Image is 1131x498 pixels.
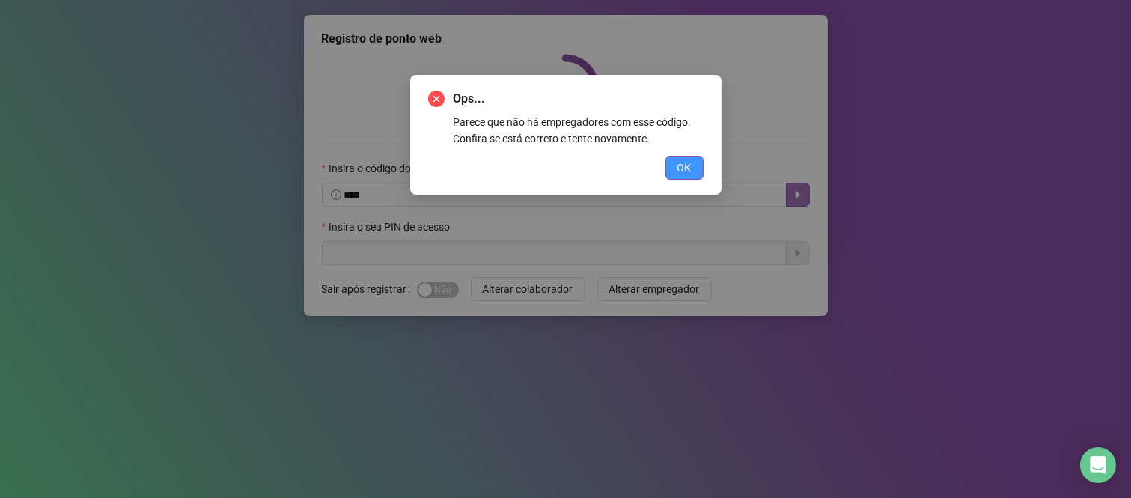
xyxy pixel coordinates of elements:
button: OK [665,156,704,180]
span: close-circle [428,91,445,107]
div: Parece que não há empregadores com esse código. Confira se está correto e tente novamente. [454,114,704,147]
span: Ops... [454,90,704,108]
span: OK [677,160,692,176]
div: Open Intercom Messenger [1080,447,1116,483]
